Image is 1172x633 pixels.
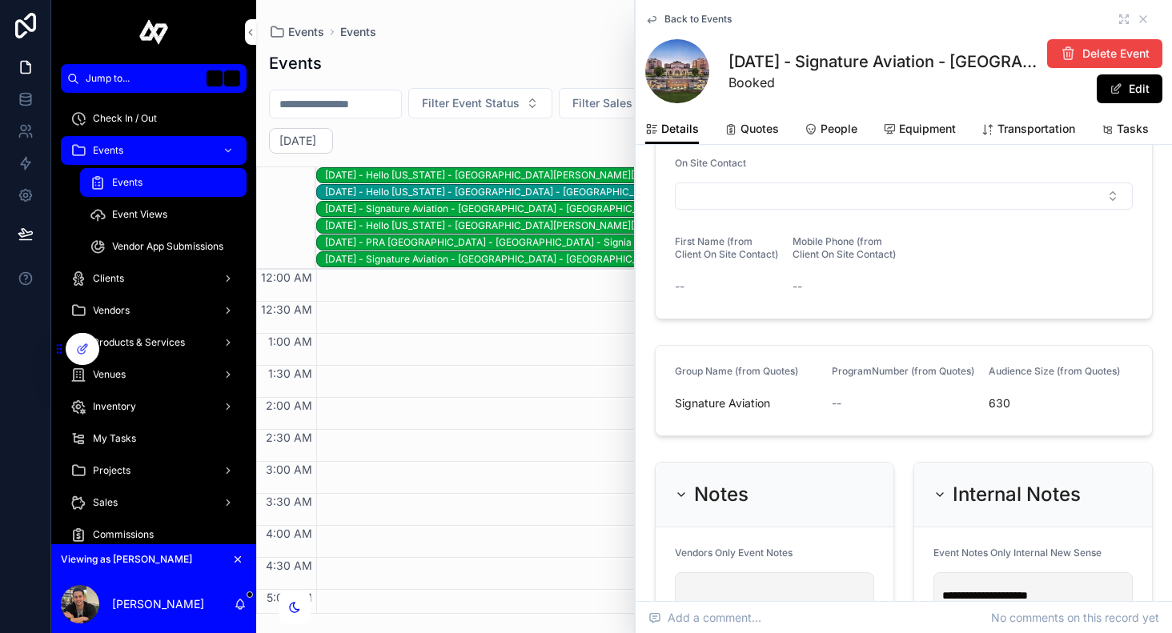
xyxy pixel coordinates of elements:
[61,520,247,549] a: Commissions
[61,553,192,566] span: Viewing as [PERSON_NAME]
[675,235,778,260] span: First Name (from Client On Site Contact)
[325,253,1170,266] div: [DATE] - Signature Aviation - [GEOGRAPHIC_DATA] - [GEOGRAPHIC_DATA] Royale - rec6Y6FagCyyVF5RJ
[86,72,200,85] span: Jump to...
[664,13,732,26] span: Back to Events
[661,121,699,137] span: Details
[93,112,157,125] span: Check In / Out
[80,232,247,261] a: Vendor App Submissions
[93,496,118,509] span: Sales
[325,252,1170,266] div: 10/20/2025 - Signature Aviation - Orlando - Caribe Royale - rec6Y6FagCyyVF5RJ
[93,368,126,381] span: Venues
[93,400,136,413] span: Inventory
[93,464,130,477] span: Projects
[325,219,1170,232] div: [DATE] - Hello [US_STATE] - [GEOGRAPHIC_DATA][PERSON_NAME][GEOGRAPHIC_DATA] - recp3hU09BtQCeZwx
[288,24,324,40] span: Events
[325,202,1170,216] div: 10/20/2025 - Signature Aviation - Orlando - Caribe Royale - recma45Ildpa3WtnL
[269,52,322,74] h1: Events
[675,365,798,377] span: Group Name (from Quotes)
[262,463,316,476] span: 3:00 AM
[675,547,793,559] span: Vendors Only Event Notes
[645,114,699,145] a: Details
[61,104,247,133] a: Check In / Out
[61,360,247,389] a: Venues
[953,482,1081,507] h2: Internal Notes
[408,88,552,118] button: Select Button
[821,121,857,137] span: People
[262,431,316,444] span: 2:30 AM
[112,176,142,189] span: Events
[262,495,316,508] span: 3:30 AM
[991,610,1159,626] span: No comments on this record yet
[93,432,136,445] span: My Tasks
[572,95,670,111] span: Filter Sales Status
[61,488,247,517] a: Sales
[262,527,316,540] span: 4:00 AM
[61,264,247,293] a: Clients
[325,202,1170,215] div: [DATE] - Signature Aviation - [GEOGRAPHIC_DATA] - [GEOGRAPHIC_DATA] Royale - recma45Ildpa3WtnL
[340,24,376,40] a: Events
[805,114,857,146] a: People
[559,88,703,118] button: Select Button
[325,236,1170,249] div: [DATE] - PRA [GEOGRAPHIC_DATA] - [GEOGRAPHIC_DATA] - Signia by [PERSON_NAME] [PERSON_NAME] Creek ...
[1101,114,1149,146] a: Tasks
[80,200,247,229] a: Event Views
[80,168,247,197] a: Events
[93,336,185,349] span: Products & Services
[226,72,239,85] span: K
[832,365,974,377] span: ProgramNumber (from Quotes)
[325,185,1170,199] div: 10/20/2025 - Hello Florida - Orlando - Omni Orlando Resort Champions Gate - recq4Oi9o8KmWaDBr
[989,395,1133,411] span: 630
[269,24,324,40] a: Events
[325,235,1170,250] div: 10/20/2025 - PRA Orlando - Orlando - Signia by Hilton Orlando Bonnet Creek - recKvgEPsdQEYPH04
[257,302,316,316] span: 12:30 AM
[264,367,316,380] span: 1:30 AM
[728,50,1042,73] h1: [DATE] - Signature Aviation - [GEOGRAPHIC_DATA] - [GEOGRAPHIC_DATA] Royale - recma45Ildpa3WtnL
[899,121,956,137] span: Equipment
[1082,46,1150,62] span: Delete Event
[61,456,247,485] a: Projects
[61,296,247,325] a: Vendors
[1117,121,1149,137] span: Tasks
[422,95,520,111] span: Filter Event Status
[325,169,1170,182] div: [DATE] - Hello [US_STATE] - [GEOGRAPHIC_DATA][PERSON_NAME][GEOGRAPHIC_DATA] - rec2izpV3VxHYF9n5
[675,157,746,169] span: On Site Contact
[93,304,130,317] span: Vendors
[981,114,1075,146] a: Transportation
[694,482,749,507] h2: Notes
[257,270,316,284] span: 12:00 AM
[1097,74,1162,103] button: Edit
[279,133,316,149] h2: [DATE]
[793,235,896,260] span: Mobile Phone (from Client On Site Contact)
[93,144,123,157] span: Events
[325,218,1170,233] div: 10/20/2025 - Hello Florida - Orlando - Gaylord Palms Resort and Convention Center - recp3hU09BtQC...
[933,547,1102,559] span: Event Notes Only Internal New Sense
[645,13,732,26] a: Back to Events
[741,121,779,137] span: Quotes
[989,365,1120,377] span: Audience Size (from Quotes)
[648,610,761,626] span: Add a comment...
[139,19,169,45] img: App logo
[675,182,1133,210] button: Select Button
[263,591,316,604] span: 5:00 AM
[112,596,204,612] p: [PERSON_NAME]
[61,424,247,453] a: My Tasks
[93,272,124,285] span: Clients
[61,136,247,165] a: Events
[325,168,1170,182] div: 10/20/2025 - Hello Florida - Orlando - Walt Disney World Dolphin Resort - rec2izpV3VxHYF9n5
[61,392,247,421] a: Inventory
[832,395,841,411] span: --
[51,93,256,544] div: scrollable content
[675,278,684,294] span: --
[997,121,1075,137] span: Transportation
[61,328,247,357] a: Products & Services
[883,114,956,146] a: Equipment
[675,395,819,411] span: Signature Aviation
[728,73,1042,92] span: Booked
[112,240,223,253] span: Vendor App Submissions
[262,399,316,412] span: 2:00 AM
[262,559,316,572] span: 4:30 AM
[793,278,802,294] span: --
[325,186,1170,198] div: [DATE] - Hello [US_STATE] - [GEOGRAPHIC_DATA] - [GEOGRAPHIC_DATA] Champions Gate - recq4Oi9o8KmWaDBr
[1047,39,1162,68] button: Delete Event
